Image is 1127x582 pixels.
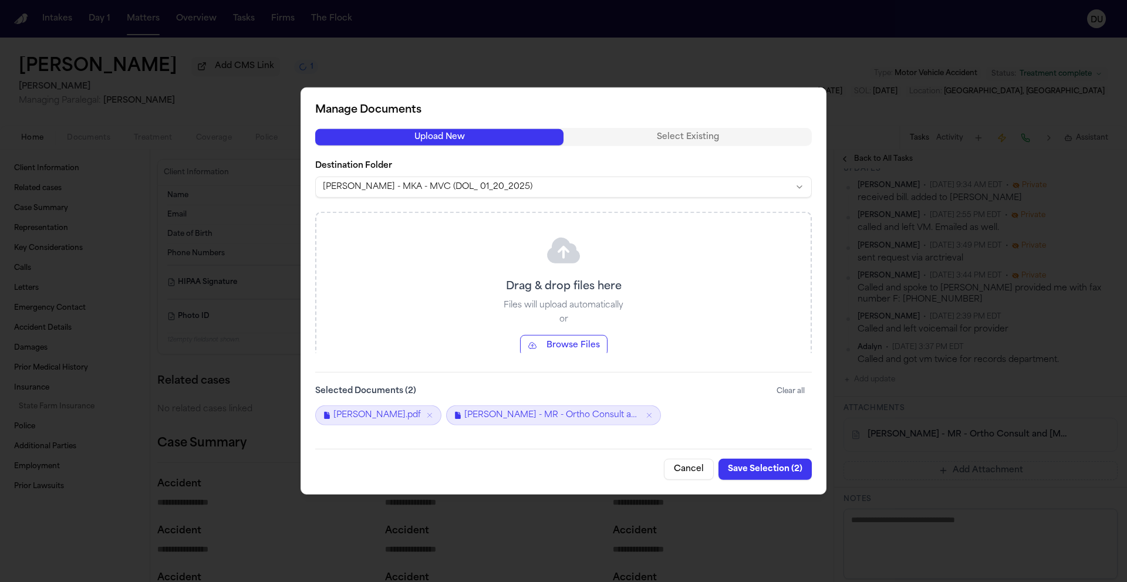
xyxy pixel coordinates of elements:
h2: Manage Documents [315,102,812,119]
button: Save Selection (2) [718,459,812,480]
p: or [559,314,568,326]
button: Browse Files [520,335,608,356]
span: [PERSON_NAME].pdf [333,410,421,421]
p: Drag & drop files here [506,279,622,295]
label: Destination Folder [315,160,812,172]
button: Upload New [315,128,563,145]
button: Select Existing [563,128,812,145]
p: Files will upload automatically [504,300,623,312]
button: Remove Santana.pdf [426,411,434,419]
button: Clear all [770,382,812,401]
button: Remove S. Calles - MR - Ortho Consult and MRI from One Oak Medical and South Plainfield Radiology... [645,411,653,419]
button: Cancel [664,459,714,480]
span: [PERSON_NAME] - MR - Ortho Consult and [MEDICAL_DATA] from [GEOGRAPHIC_DATA] and [GEOGRAPHIC_DATA... [464,410,640,421]
label: Selected Documents ( 2 ) [315,385,416,397]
